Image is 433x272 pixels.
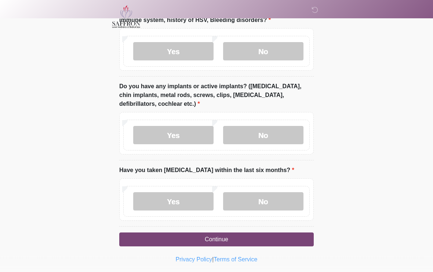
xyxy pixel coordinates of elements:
label: Yes [133,193,214,211]
label: No [223,193,303,211]
a: Terms of Service [214,257,257,263]
a: | [212,257,214,263]
a: Privacy Policy [176,257,212,263]
label: Yes [133,42,214,61]
img: Saffron Laser Aesthetics and Medical Spa Logo [112,5,141,28]
label: Have you taken [MEDICAL_DATA] within the last six months? [119,166,294,175]
label: No [223,42,303,61]
label: No [223,126,303,145]
label: Yes [133,126,214,145]
button: Continue [119,233,314,247]
label: Do you have any implants or active implants? ([MEDICAL_DATA], chin implants, metal rods, screws, ... [119,82,314,109]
